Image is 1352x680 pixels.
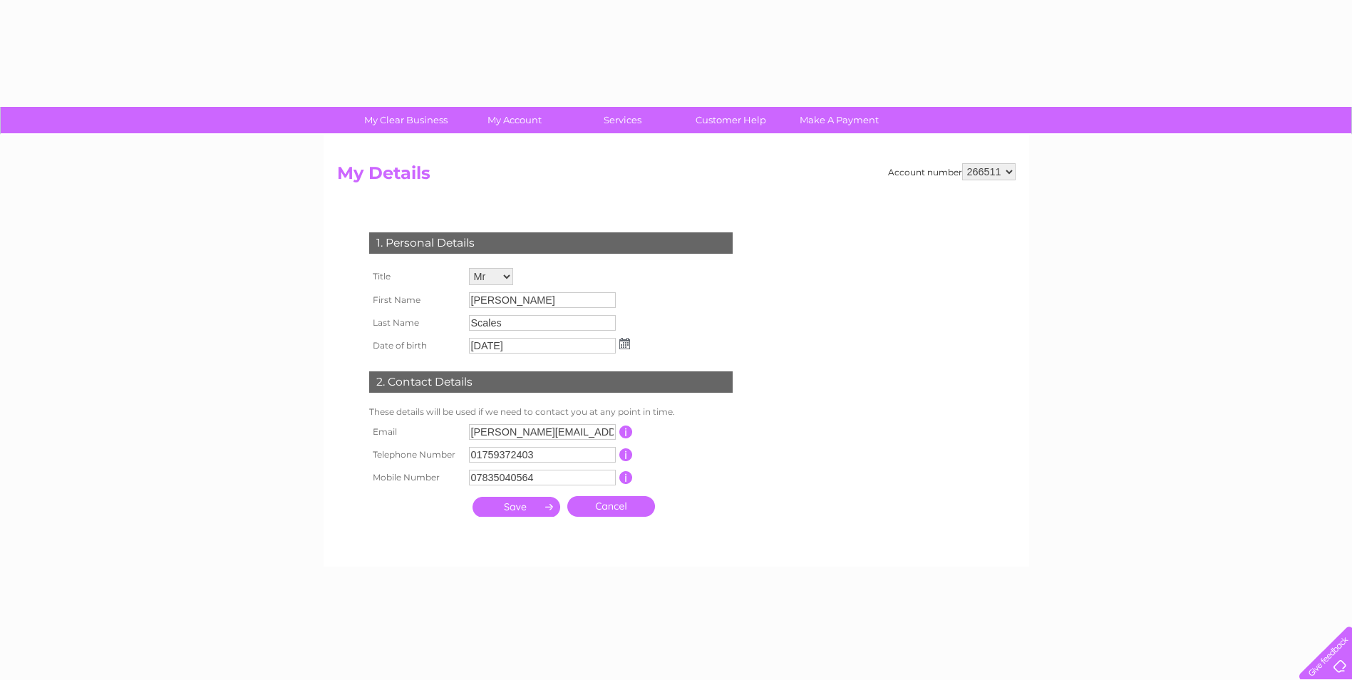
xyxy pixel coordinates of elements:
[366,466,465,489] th: Mobile Number
[369,371,733,393] div: 2. Contact Details
[337,163,1016,190] h2: My Details
[619,338,630,349] img: ...
[619,448,633,461] input: Information
[888,163,1016,180] div: Account number
[619,471,633,484] input: Information
[366,421,465,443] th: Email
[564,107,681,133] a: Services
[366,311,465,334] th: Last Name
[567,496,655,517] a: Cancel
[369,232,733,254] div: 1. Personal Details
[366,264,465,289] th: Title
[473,497,560,517] input: Submit
[619,426,633,438] input: Information
[366,289,465,311] th: First Name
[366,403,736,421] td: These details will be used if we need to contact you at any point in time.
[347,107,465,133] a: My Clear Business
[455,107,573,133] a: My Account
[672,107,790,133] a: Customer Help
[366,443,465,466] th: Telephone Number
[366,334,465,357] th: Date of birth
[780,107,898,133] a: Make A Payment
